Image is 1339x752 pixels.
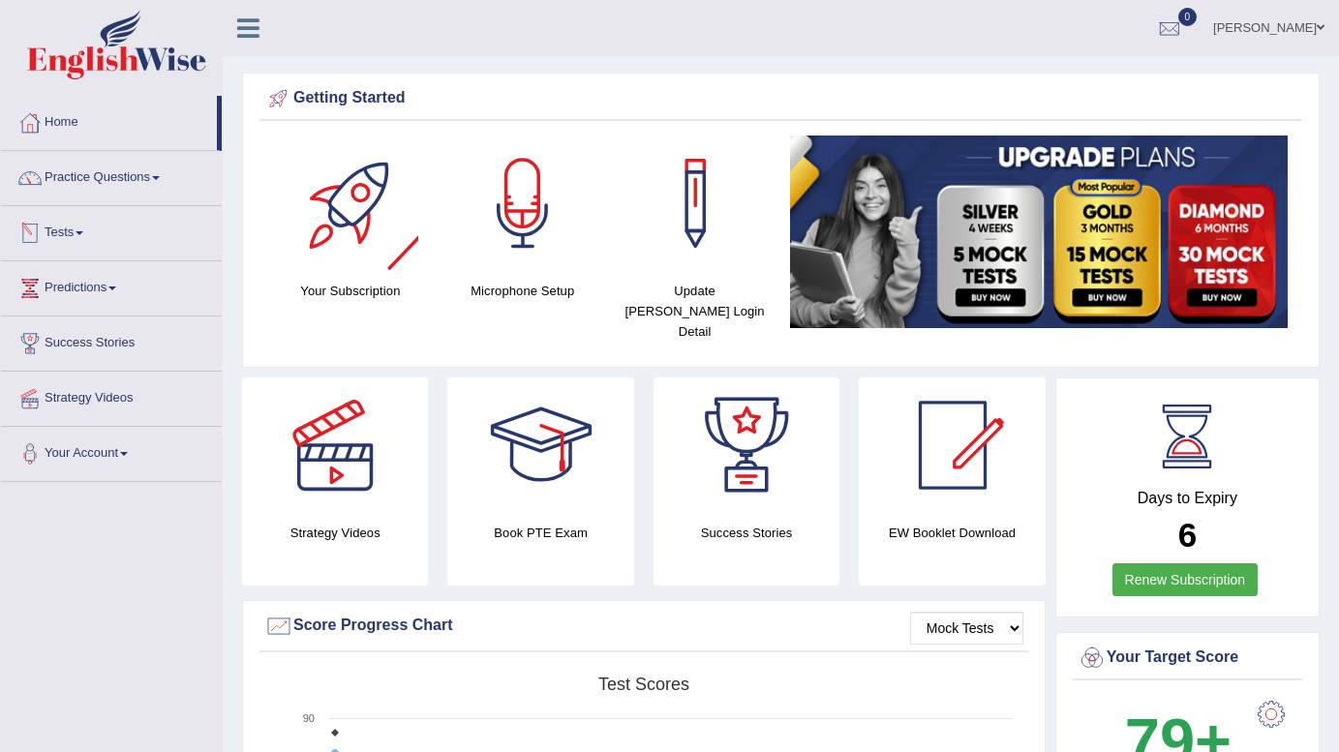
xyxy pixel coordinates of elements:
h4: Microphone Setup [446,281,599,301]
h4: Success Stories [654,523,839,543]
div: Getting Started [264,84,1297,113]
a: Home [1,96,217,144]
a: Success Stories [1,316,222,365]
h4: EW Booklet Download [859,523,1045,543]
span: 0 [1178,8,1198,26]
a: Renew Subscription [1112,563,1259,596]
h4: Days to Expiry [1078,490,1297,507]
div: Score Progress Chart [264,612,1023,641]
a: Your Account [1,427,222,475]
a: Practice Questions [1,151,222,199]
img: small5.jpg [790,135,1288,328]
h4: Strategy Videos [242,523,428,543]
a: Predictions [1,261,222,310]
text: 90 [303,712,315,724]
b: 6 [1178,516,1197,554]
tspan: Test scores [598,675,689,694]
a: Strategy Videos [1,372,222,420]
div: Your Target Score [1078,644,1297,673]
h4: Update [PERSON_NAME] Login Detail [619,281,772,342]
h4: Your Subscription [274,281,427,301]
a: Tests [1,206,222,255]
h4: Book PTE Exam [447,523,633,543]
